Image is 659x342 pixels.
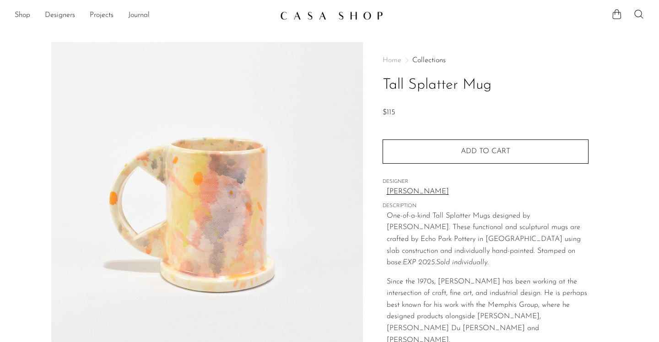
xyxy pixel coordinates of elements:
[383,57,401,64] span: Home
[383,57,589,64] nav: Breadcrumbs
[383,202,589,210] span: DESCRIPTION
[90,10,113,21] a: Projects
[15,8,273,23] nav: Desktop navigation
[387,186,589,198] a: [PERSON_NAME]
[403,259,489,266] em: EXP 2025.
[128,10,150,21] a: Journal
[15,8,273,23] ul: NEW HEADER MENU
[383,74,589,97] h1: Tall Splatter Mug
[383,178,589,186] span: DESIGNER
[383,109,395,116] span: $115
[45,10,75,21] a: Designers
[15,10,30,21] a: Shop
[412,57,446,64] a: Collections
[383,139,589,163] button: Add to cart
[387,210,589,269] p: One-of-a-kind Tall Splatter Mugs designed by [PERSON_NAME]. These functional and sculptural mugs ...
[461,148,510,155] span: Add to cart
[436,259,489,266] span: Sold individually.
